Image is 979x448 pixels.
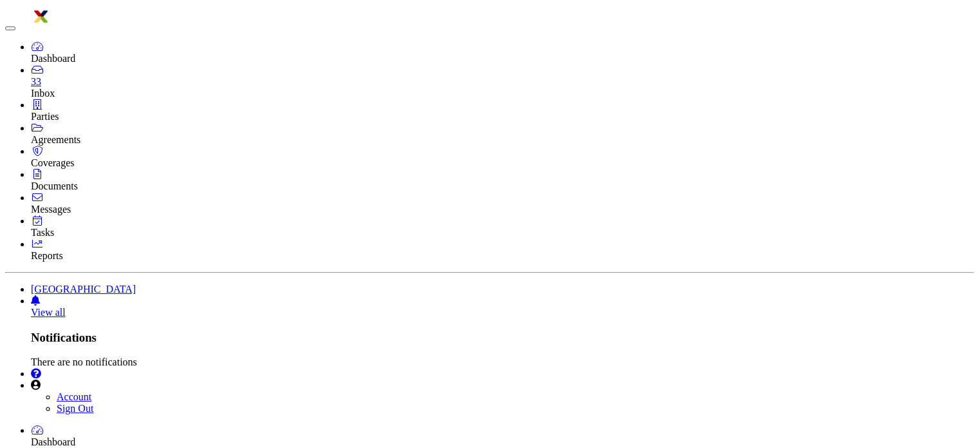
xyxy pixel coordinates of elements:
[31,250,974,262] div: Reports
[31,369,41,379] i: Help Center - Complianz
[31,331,974,345] h3: Notifications
[31,76,974,88] div: 33
[31,356,974,368] div: There are no notifications
[31,295,40,306] a: Notifications
[57,391,91,402] a: Account
[15,5,104,28] img: logo-5460c22ac91f19d4615b14bd174203de0afe785f0fc80cf4dbbc73dc1793850b.png
[31,53,974,64] div: Dashboard
[31,284,136,295] a: [GEOGRAPHIC_DATA]
[31,227,974,239] div: Tasks
[31,436,974,448] div: Dashboard
[31,204,974,215] div: Messages
[57,403,93,414] a: Sign Out
[31,180,974,192] div: Documents
[31,157,974,169] div: Coverages
[31,64,974,88] a: 33
[31,111,974,122] div: Parties
[31,307,66,318] a: View all
[31,134,974,146] div: Agreements
[31,88,974,99] div: Inbox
